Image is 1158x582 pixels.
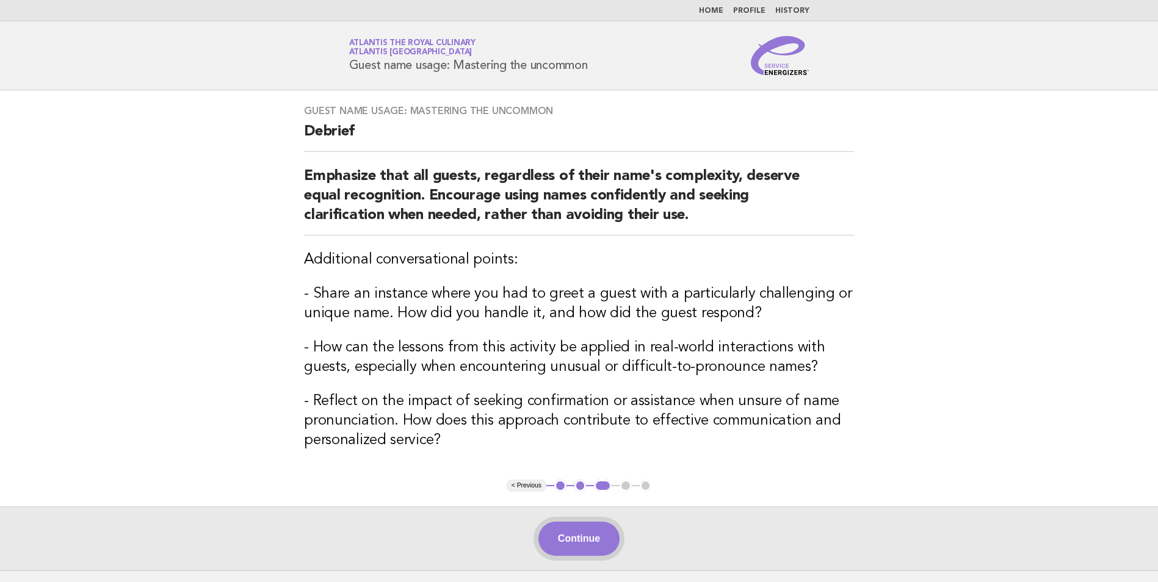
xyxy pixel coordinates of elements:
h3: - Share an instance where you had to greet a guest with a particularly challenging or unique name... [304,284,854,323]
h2: Emphasize that all guests, regardless of their name's complexity, deserve equal recognition. Enco... [304,167,854,235]
h3: Guest name usage: Mastering the uncommon [304,105,854,117]
span: Atlantis [GEOGRAPHIC_DATA] [349,49,472,57]
a: Home [699,7,723,15]
button: 3 [594,480,612,492]
a: History [775,7,809,15]
h3: - How can the lessons from this activity be applied in real-world interactions with guests, espec... [304,338,854,377]
img: Service Energizers [751,36,809,75]
button: Continue [538,522,620,556]
h2: Debrief [304,122,854,152]
button: < Previous [507,480,546,492]
button: 2 [574,480,587,492]
button: 1 [554,480,566,492]
a: Atlantis the Royal CulinaryAtlantis [GEOGRAPHIC_DATA] [349,39,476,56]
h3: - Reflect on the impact of seeking confirmation or assistance when unsure of name pronunciation. ... [304,392,854,450]
h3: Additional conversational points: [304,250,854,270]
a: Profile [733,7,765,15]
h1: Guest name usage: Mastering the uncommon [349,40,588,71]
